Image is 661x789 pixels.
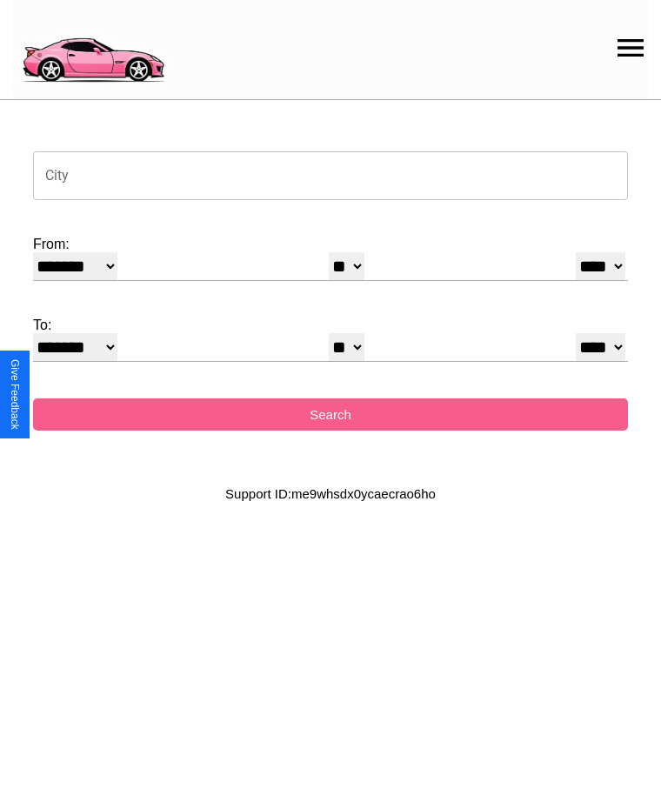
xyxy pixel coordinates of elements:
button: Search [33,398,628,431]
div: Give Feedback [9,359,21,430]
p: Support ID: me9whsdx0ycaecrao6ho [225,482,436,505]
img: logo [13,9,172,87]
label: From: [33,237,628,252]
label: To: [33,318,628,333]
